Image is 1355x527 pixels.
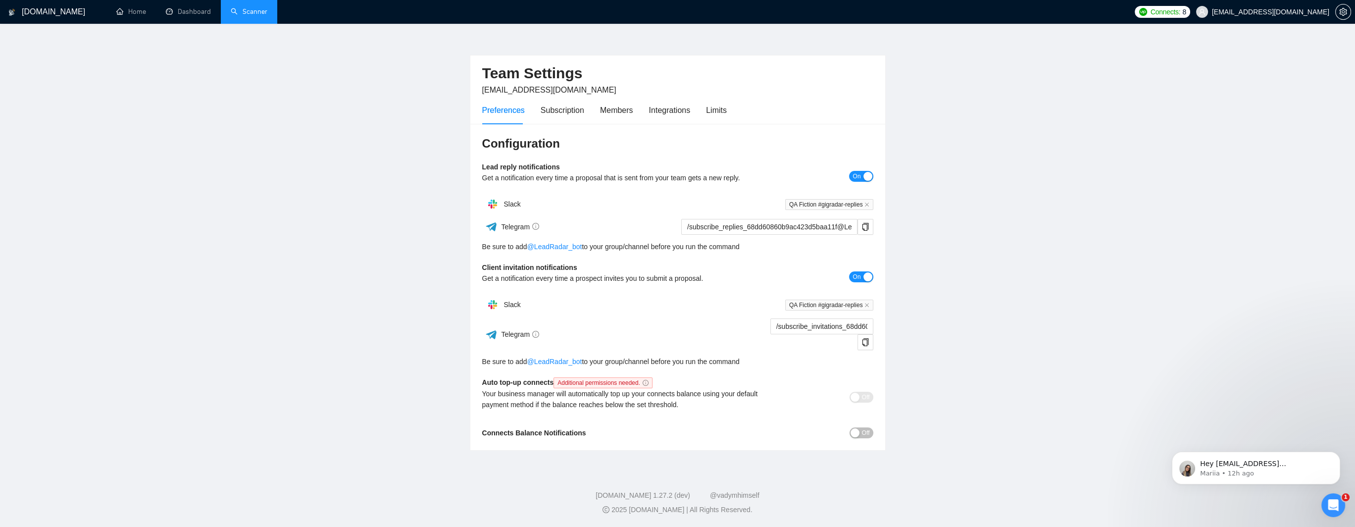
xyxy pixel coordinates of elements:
[1182,6,1186,17] span: 8
[864,303,869,308] span: close
[485,220,498,233] img: ww3wtPAAAAAElFTkSuQmCC
[596,491,690,499] a: [DOMAIN_NAME] 1.27.2 (dev)
[785,199,873,210] span: QA Fiction #gigradar-replies
[43,38,171,47] p: Message from Mariia, sent 12h ago
[527,241,582,252] a: @LeadRadar_bot
[482,388,776,410] div: Your business manager will automatically top up your connects balance using your default payment ...
[483,194,502,214] img: hpQkSZIkSZIkSZIkSZIkSZIkSZIkSZIkSZIkSZIkSZIkSZIkSZIkSZIkSZIkSZIkSZIkSZIkSZIkSZIkSZIkSZIkSZIkSZIkS...
[501,330,539,338] span: Telegram
[649,104,691,116] div: Integrations
[1199,8,1205,15] span: user
[553,377,652,388] span: Additional permissions needed.
[482,104,525,116] div: Preferences
[43,29,170,164] span: Hey [EMAIL_ADDRESS][DOMAIN_NAME], Looks like your Upwork agency QA Fiction ran out of connects. W...
[482,136,873,152] h3: Configuration
[785,300,873,311] span: QA Fiction #gigradar-replies
[862,392,870,403] span: Off
[482,63,873,84] h2: Team Settings
[643,380,649,386] span: info-circle
[527,356,582,367] a: @LeadRadar_bot
[116,7,146,16] a: homeHome
[541,104,584,116] div: Subscription
[166,7,211,16] a: dashboardDashboard
[1157,431,1355,500] iframe: Intercom notifications message
[483,295,502,315] img: hpQkSZIkSZIkSZIkSZIkSZIkSZIkSZIkSZIkSZIkSZIkSZIkSZIkSZIkSZIkSZIkSZIkSZIkSZIkSZIkSZIkSZIkSZIkSZIkS...
[532,223,539,230] span: info-circle
[1335,8,1351,16] a: setting
[231,7,267,16] a: searchScanner
[857,334,873,350] button: copy
[482,429,586,437] b: Connects Balance Notifications
[482,172,776,183] div: Get a notification every time a proposal that is sent from your team gets a new reply.
[8,505,1347,515] div: 2025 [DOMAIN_NAME] | All Rights Reserved.
[482,263,577,271] b: Client invitation notifications
[864,202,869,207] span: close
[501,223,539,231] span: Telegram
[853,271,860,282] span: On
[482,356,873,367] div: Be sure to add to your group/channel before you run the command
[602,506,609,513] span: copyright
[532,331,539,338] span: info-circle
[482,163,560,171] b: Lead reply notifications
[503,200,520,208] span: Slack
[482,378,656,386] b: Auto top-up connects
[706,104,727,116] div: Limits
[1336,8,1351,16] span: setting
[853,171,860,182] span: On
[857,219,873,235] button: copy
[600,104,633,116] div: Members
[8,4,15,20] img: logo
[485,328,498,341] img: ww3wtPAAAAAElFTkSuQmCC
[482,241,873,252] div: Be sure to add to your group/channel before you run the command
[1321,493,1345,517] iframe: Intercom live chat
[858,338,873,346] span: copy
[858,223,873,231] span: copy
[1151,6,1180,17] span: Connects:
[710,491,759,499] a: @vadymhimself
[482,273,776,284] div: Get a notification every time a prospect invites you to submit a proposal.
[1335,4,1351,20] button: setting
[1139,8,1147,16] img: upwork-logo.png
[1342,493,1350,501] span: 1
[503,301,520,309] span: Slack
[482,86,616,94] span: [EMAIL_ADDRESS][DOMAIN_NAME]
[862,427,870,438] span: Off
